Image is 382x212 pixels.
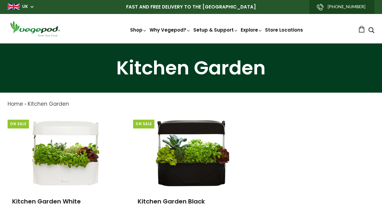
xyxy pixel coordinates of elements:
img: Kitchen Garden White [28,114,104,190]
a: Shop [130,27,147,33]
a: UK [22,4,28,10]
a: Why Vegepod? [150,27,191,33]
a: Search [368,28,374,34]
nav: breadcrumbs [8,100,374,108]
a: Kitchen Garden White [12,197,81,206]
a: Kitchen Garden [28,100,69,108]
img: Kitchen Garden Black [153,114,229,190]
h1: Kitchen Garden [8,59,374,77]
a: Home [8,100,23,108]
a: Kitchen Garden Black [138,197,205,206]
img: gb_large.png [8,4,20,10]
a: Setup & Support [193,27,238,33]
img: Vegepod [8,20,62,37]
a: Explore [241,27,263,33]
span: › [25,100,26,108]
a: Store Locations [265,27,303,33]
